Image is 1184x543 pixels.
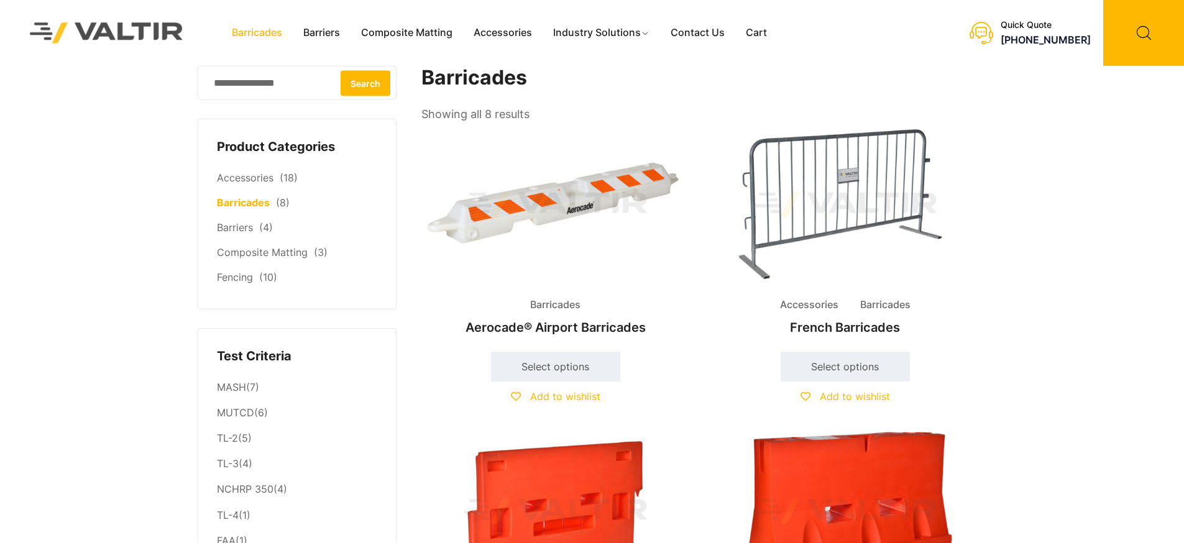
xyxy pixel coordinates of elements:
[217,138,377,157] h4: Product Categories
[801,390,890,403] a: Add to wishlist
[711,314,980,341] h2: French Barricades
[259,271,277,283] span: (10)
[221,24,293,42] a: Barricades
[491,352,620,381] a: Select options for “Aerocade® Airport Barricades”
[421,104,530,125] p: Showing all 8 results
[280,171,298,184] span: (18)
[217,432,238,444] a: TL-2
[217,457,239,470] a: TL-3
[217,196,270,209] a: Barricades
[276,196,290,209] span: (8)
[217,503,377,528] li: (1)
[421,124,690,341] a: BarricadesAerocade® Airport Barricades
[217,246,308,258] a: Composite Matting
[781,352,910,381] a: Select options for “French Barricades”
[217,221,253,234] a: Barriers
[217,483,273,495] a: NCHRP 350
[217,452,377,477] li: (4)
[851,296,920,314] span: Barricades
[771,296,848,314] span: Accessories
[217,477,377,503] li: (4)
[217,406,254,419] a: MUTCD
[1001,20,1091,30] div: Quick Quote
[463,24,543,42] a: Accessories
[511,390,600,403] a: Add to wishlist
[351,24,463,42] a: Composite Matting
[217,375,377,400] li: (7)
[421,66,981,90] h1: Barricades
[543,24,660,42] a: Industry Solutions
[217,426,377,452] li: (5)
[217,171,273,184] a: Accessories
[521,296,590,314] span: Barricades
[217,401,377,426] li: (6)
[14,6,200,59] img: Valtir Rentals
[259,221,273,234] span: (4)
[217,271,253,283] a: Fencing
[1001,34,1091,46] a: [PHONE_NUMBER]
[217,381,246,393] a: MASH
[421,314,690,341] h2: Aerocade® Airport Barricades
[660,24,735,42] a: Contact Us
[530,390,600,403] span: Add to wishlist
[217,347,377,366] h4: Test Criteria
[217,509,239,521] a: TL-4
[820,390,890,403] span: Add to wishlist
[314,246,328,258] span: (3)
[293,24,351,42] a: Barriers
[711,124,980,341] a: Accessories BarricadesFrench Barricades
[735,24,778,42] a: Cart
[341,70,390,96] button: Search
